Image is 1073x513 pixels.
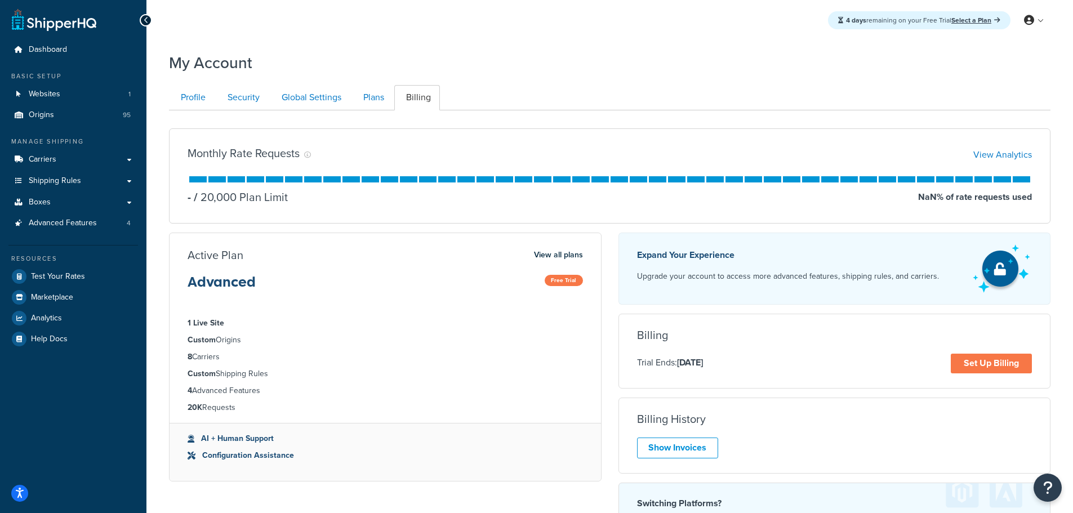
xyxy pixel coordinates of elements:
li: Advanced Features [8,213,138,234]
span: 95 [123,110,131,120]
a: Dashboard [8,39,138,60]
li: Origins [188,334,583,346]
span: Analytics [31,314,62,323]
a: Carriers [8,149,138,170]
a: Advanced Features 4 [8,213,138,234]
h3: Monthly Rate Requests [188,147,300,159]
a: Show Invoices [637,438,718,458]
p: Expand Your Experience [637,247,939,263]
h4: Switching Platforms? [637,497,1032,510]
li: Origins [8,105,138,126]
li: Configuration Assistance [188,449,583,462]
span: Websites [29,90,60,99]
span: Test Your Rates [31,272,85,282]
a: Websites 1 [8,84,138,105]
span: Dashboard [29,45,67,55]
p: NaN % of rate requests used [918,189,1032,205]
li: Shipping Rules [188,368,583,380]
p: - [188,189,191,205]
span: Shipping Rules [29,176,81,186]
h3: Billing History [637,413,706,425]
span: Origins [29,110,54,120]
p: 20,000 Plan Limit [191,189,288,205]
h3: Billing [637,329,668,341]
a: Origins 95 [8,105,138,126]
a: Analytics [8,308,138,328]
strong: 4 [188,385,192,396]
strong: Custom [188,334,216,346]
a: Expand Your Experience Upgrade your account to access more advanced features, shipping rules, and... [618,233,1051,305]
strong: 20K [188,402,202,413]
strong: [DATE] [677,356,703,369]
strong: 8 [188,351,192,363]
a: ShipperHQ Home [12,8,96,31]
span: Help Docs [31,334,68,344]
a: Global Settings [270,85,350,110]
span: Advanced Features [29,218,97,228]
a: Shipping Rules [8,171,138,191]
a: Boxes [8,192,138,213]
li: AI + Human Support [188,432,583,445]
div: remaining on your Free Trial [828,11,1010,29]
span: / [194,189,198,206]
a: Security [216,85,269,110]
a: View Analytics [973,148,1032,161]
p: Trial Ends: [637,355,703,370]
span: 1 [128,90,131,99]
strong: 4 days [846,15,866,25]
li: Requests [188,402,583,414]
a: Set Up Billing [951,354,1032,373]
h1: My Account [169,52,252,74]
a: Billing [394,85,440,110]
div: Basic Setup [8,72,138,81]
a: Help Docs [8,329,138,349]
a: Select a Plan [951,15,1000,25]
div: Resources [8,254,138,264]
a: Plans [351,85,393,110]
span: 4 [127,218,131,228]
strong: Custom [188,368,216,380]
li: Advanced Features [188,385,583,397]
li: Carriers [188,351,583,363]
h3: Active Plan [188,249,243,261]
a: Marketplace [8,287,138,307]
strong: 1 Live Site [188,317,224,329]
h3: Advanced [188,275,256,298]
li: Websites [8,84,138,105]
div: Manage Shipping [8,137,138,146]
span: Boxes [29,198,51,207]
span: Free Trial [545,275,583,286]
a: Test Your Rates [8,266,138,287]
a: View all plans [534,248,583,262]
span: Marketplace [31,293,73,302]
button: Open Resource Center [1034,474,1062,502]
span: Carriers [29,155,56,164]
a: Profile [169,85,215,110]
p: Upgrade your account to access more advanced features, shipping rules, and carriers. [637,269,939,284]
